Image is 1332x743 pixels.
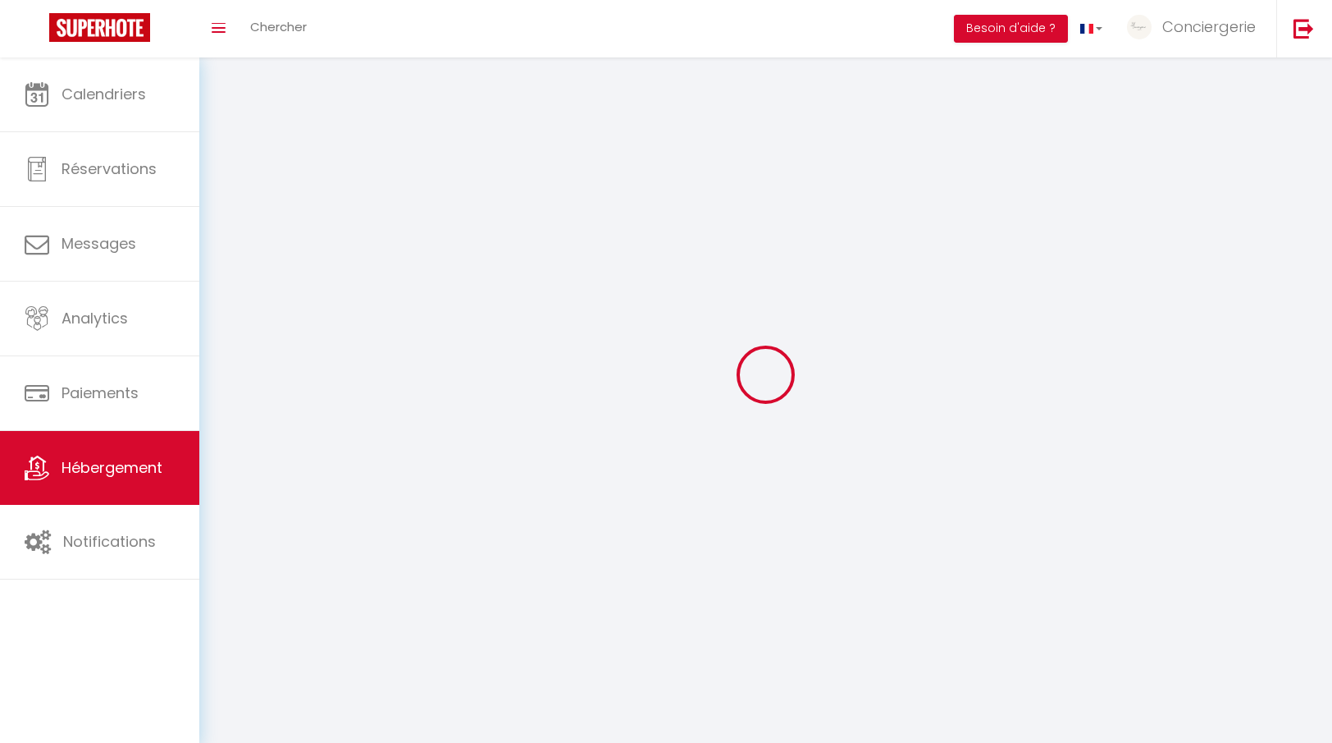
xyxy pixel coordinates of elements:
button: Besoin d'aide ? [954,15,1068,43]
span: Analytics [62,308,128,328]
span: Réservations [62,158,157,179]
img: Super Booking [49,13,150,42]
span: Calendriers [62,84,146,104]
span: Messages [62,233,136,254]
span: Conciergerie [1162,16,1256,37]
span: Chercher [250,18,307,35]
span: Paiements [62,383,139,403]
img: ... [1127,15,1152,39]
span: Notifications [63,531,156,552]
img: logout [1293,18,1314,39]
span: Hébergement [62,457,162,478]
